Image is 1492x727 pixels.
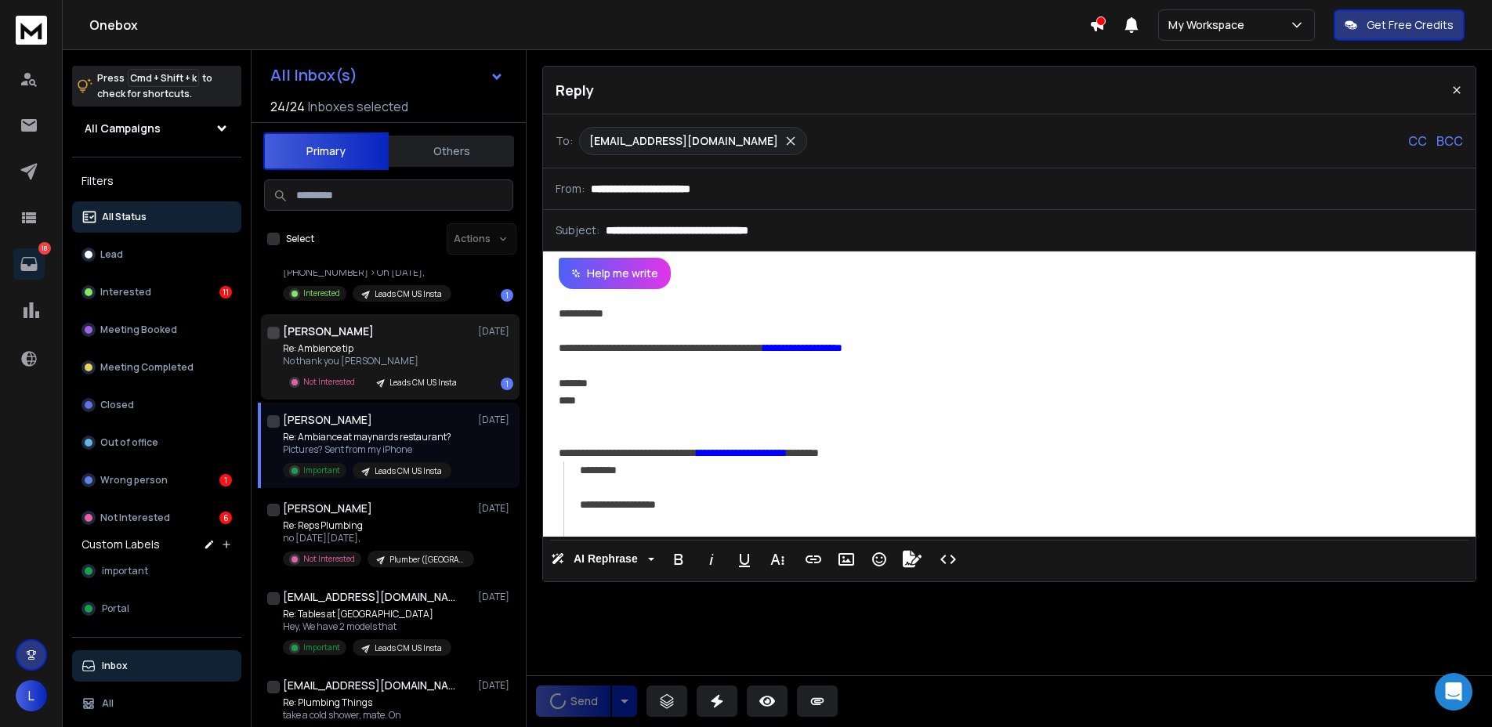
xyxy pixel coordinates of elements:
h3: Inboxes selected [308,97,408,116]
p: All Status [102,211,147,223]
p: Press to check for shortcuts. [97,71,212,102]
button: Inbox [72,650,241,682]
div: 1 [501,289,513,302]
h3: Filters [72,170,241,192]
p: Re: Tables at [GEOGRAPHIC_DATA] [283,608,451,620]
div: 6 [219,512,232,524]
p: Re: Ambiance at maynards restaurant? [283,431,451,443]
h1: All Campaigns [85,121,161,136]
button: Underline (⌘U) [730,544,759,575]
div: 1 [219,474,232,486]
button: Code View [933,544,963,575]
span: AI Rephrase [570,552,641,566]
p: Not Interested [303,553,355,565]
h1: [EMAIL_ADDRESS][DOMAIN_NAME] [283,678,455,693]
div: 11 [219,286,232,298]
p: To: [556,133,573,149]
div: 1 [501,378,513,390]
button: Out of office [72,427,241,458]
a: 18 [13,248,45,280]
p: No thank you [PERSON_NAME] [283,355,466,367]
p: Wrong person [100,474,168,486]
img: logo [16,16,47,45]
h1: Onebox [89,16,1089,34]
button: All Inbox(s) [258,60,516,91]
p: Interested [100,286,151,298]
h1: [EMAIL_ADDRESS][DOMAIN_NAME] [283,589,455,605]
p: [DATE] [478,502,513,515]
button: Interested11 [72,277,241,308]
button: All Campaigns [72,113,241,144]
h1: [PERSON_NAME] [283,324,374,339]
button: More Text [762,544,792,575]
span: important [102,565,148,577]
p: Meeting Completed [100,361,194,374]
p: [DATE] [478,414,513,426]
p: Important [303,642,340,653]
p: Inbox [102,660,128,672]
button: Others [389,134,514,168]
p: Interested [303,288,340,299]
button: Lead [72,239,241,270]
button: Insert Image (⌘P) [831,544,861,575]
p: Not Interested [100,512,170,524]
p: Leads CM US Insta [375,642,442,654]
button: Help me write [559,258,671,289]
p: [EMAIL_ADDRESS][DOMAIN_NAME] [589,133,778,149]
p: Reply [556,79,594,101]
button: important [72,555,241,587]
button: Not Interested6 [72,502,241,533]
p: Leads CM US Insta [375,288,442,300]
span: Portal [102,602,129,615]
p: Subject: [556,222,599,238]
h1: [PERSON_NAME] [283,412,372,428]
button: Meeting Completed [72,352,241,383]
p: Leads CM US Insta [375,465,442,477]
p: Out of office [100,436,158,449]
p: Get Free Credits [1367,17,1454,33]
p: [PHONE_NUMBER] > On [DATE], [283,266,451,279]
p: Closed [100,399,134,411]
p: Leads CM US Insta [389,377,457,389]
p: Re: Plumbing Things [283,696,471,709]
p: CC [1408,132,1427,150]
button: L [16,680,47,711]
p: [DATE] [478,325,513,338]
p: BCC [1436,132,1463,150]
h3: Custom Labels [81,537,160,552]
p: Meeting Booked [100,324,177,336]
p: Re: Ambience tip [283,342,466,355]
button: Portal [72,593,241,624]
div: Open Intercom Messenger [1435,673,1472,711]
button: Wrong person1 [72,465,241,496]
p: Plumber ([GEOGRAPHIC_DATA]) [389,554,465,566]
button: Emoticons [864,544,894,575]
p: All [102,697,114,710]
button: AI Rephrase [548,544,657,575]
p: [DATE] [478,679,513,692]
h1: All Inbox(s) [270,67,357,83]
p: [DATE] [478,591,513,603]
p: Re: Reps Plumbing [283,519,471,532]
p: no [DATE][DATE], [283,532,471,544]
p: 18 [38,242,51,255]
p: Hey, We have 2 models that [283,620,451,633]
p: Important [303,465,340,476]
span: 24 / 24 [270,97,305,116]
p: Lead [100,248,123,261]
span: Cmd + Shift + k [128,69,199,87]
p: take a cold shower, mate. On [283,709,471,722]
h1: [PERSON_NAME] [283,501,372,516]
label: Select [286,233,314,245]
button: Meeting Booked [72,314,241,345]
button: All [72,688,241,719]
button: Italic (⌘I) [697,544,726,575]
p: From: [556,181,585,197]
p: My Workspace [1168,17,1251,33]
button: Get Free Credits [1334,9,1465,41]
p: Not Interested [303,376,355,388]
button: Closed [72,389,241,421]
button: Primary [263,132,389,170]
